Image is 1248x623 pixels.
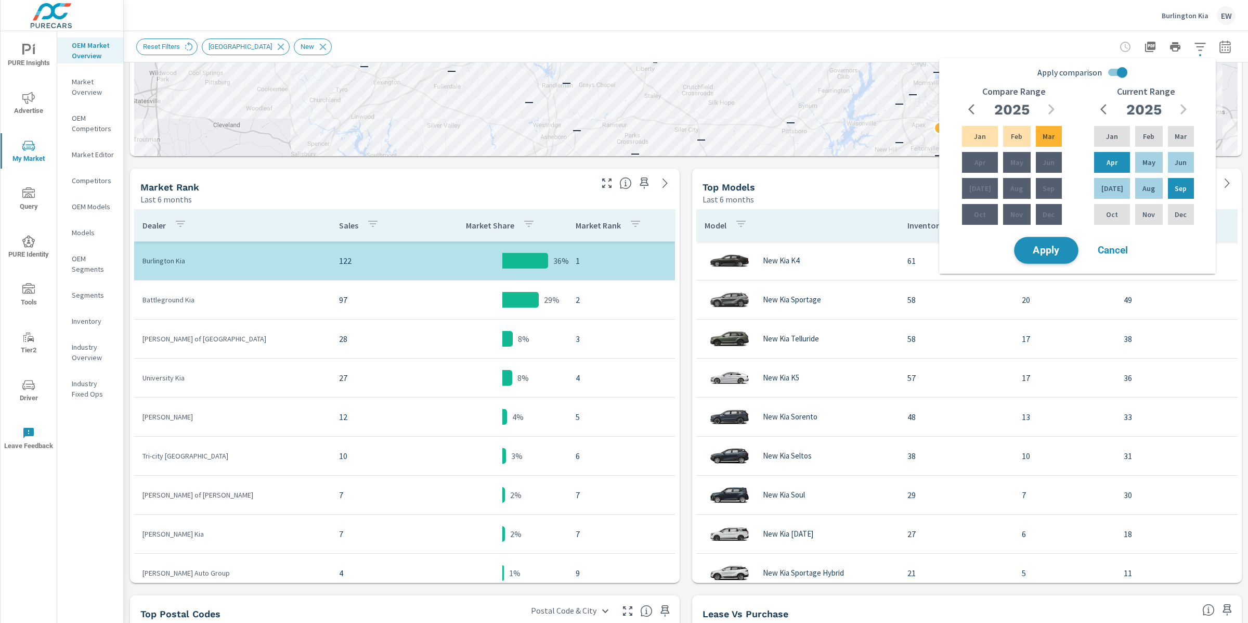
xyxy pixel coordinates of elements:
span: Tier2 [4,331,54,357]
h5: Top Models [703,182,755,193]
p: — [697,133,706,145]
p: — [908,87,917,100]
p: 10 [339,450,429,462]
img: glamour [709,362,750,393]
h5: Market Rank [140,182,199,193]
span: Driver [4,379,54,404]
a: See more details in report [1219,175,1236,192]
p: 1 [576,255,667,267]
p: Mar [1175,131,1187,142]
div: [GEOGRAPHIC_DATA] [202,39,290,55]
p: Sep [1043,183,1055,194]
div: Market Overview [57,74,123,100]
p: — [933,65,942,78]
p: — [631,147,640,159]
p: Models [72,227,115,238]
p: Burlington Kia [1162,11,1208,20]
p: — [525,95,534,108]
p: Model [705,220,726,231]
p: Feb [1011,131,1022,142]
p: OEM Market Overview [72,40,115,61]
div: OEM Competitors [57,110,123,136]
p: 97 [339,294,429,306]
div: EW [1217,6,1236,25]
p: 58 [907,333,1005,345]
p: — [934,148,943,161]
p: Feb [1143,131,1154,142]
p: 29 [907,489,1005,501]
p: New Kia Telluride [763,334,819,344]
p: 12 [339,411,429,423]
p: 5 [1022,567,1107,579]
img: glamour [709,479,750,511]
p: Inventory [72,316,115,326]
p: 4 [576,372,667,384]
h6: Compare Range [982,86,1046,97]
div: OEM Models [57,199,123,214]
p: — [599,50,608,62]
p: 5 [576,411,667,423]
p: 29% [544,294,560,306]
p: 2 [576,294,667,306]
div: Reset Filters [136,39,198,55]
span: Query [4,187,54,213]
p: Market Share [466,220,514,231]
h5: Top Postal Codes [140,608,220,619]
h5: Lease vs Purchase [703,608,788,619]
button: Make Fullscreen [619,603,636,619]
p: Jun [1043,157,1055,168]
p: 61 [907,255,1005,267]
p: May [1010,157,1023,168]
p: 10 [1022,450,1107,462]
span: [GEOGRAPHIC_DATA] [202,43,278,50]
p: 122 [339,255,429,267]
p: New Kia Sportage Hybrid [763,568,844,578]
h6: Current Range [1117,86,1175,97]
p: Apr [1107,157,1117,168]
p: — [562,76,571,88]
button: Make Fullscreen [599,175,615,192]
h2: 2025 [994,100,1030,119]
p: Competitors [72,175,115,186]
p: 17 [1022,372,1107,384]
img: glamour [709,401,750,433]
span: Save this to your personalized report [1219,602,1236,618]
p: 33 [1124,411,1234,423]
p: Last 6 months [703,193,754,206]
p: Nov [1010,209,1023,220]
p: 1% [509,567,521,579]
p: 3% [511,450,523,462]
span: Apply comparison [1037,66,1102,79]
span: Save this to your personalized report [636,175,653,192]
span: New [294,43,320,50]
span: Save this to your personalized report [657,603,673,619]
p: 20 [1022,294,1107,306]
p: 6 [1022,528,1107,540]
p: [PERSON_NAME] [142,412,322,422]
p: 21 [907,567,1005,579]
p: 7 [1022,489,1107,501]
p: 2% [510,489,522,501]
p: Inventory Count [907,220,968,231]
p: Dec [1043,209,1055,220]
div: Market Editor [57,147,123,162]
div: Inventory [57,313,123,329]
p: [PERSON_NAME] of [GEOGRAPHIC_DATA] [142,334,322,344]
span: Tools [4,283,54,309]
p: University Kia [142,373,322,383]
p: Nov [1142,209,1155,220]
p: Jan [974,131,986,142]
img: glamour [709,245,750,276]
p: Apr [974,157,985,168]
div: Models [57,225,123,240]
p: OEM Competitors [72,113,115,134]
button: Apply [1014,237,1078,264]
p: 8% [517,372,529,384]
p: — [786,116,795,128]
img: glamour [709,518,750,550]
div: Industry Fixed Ops [57,376,123,402]
p: — [360,59,369,72]
p: [PERSON_NAME] Kia [142,529,322,539]
p: 38 [1124,333,1234,345]
p: 8% [518,333,529,345]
